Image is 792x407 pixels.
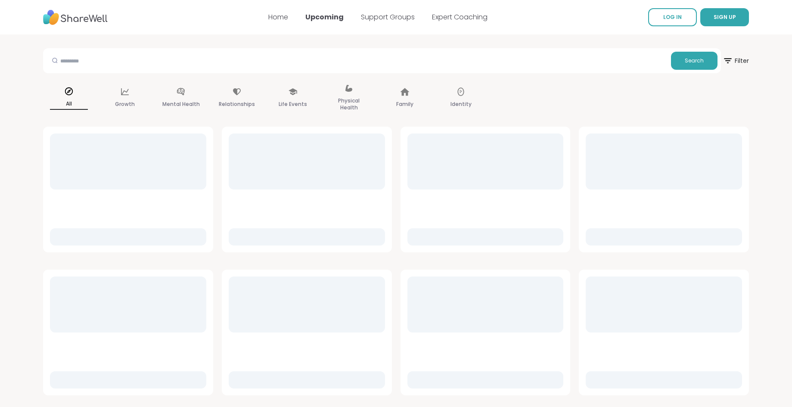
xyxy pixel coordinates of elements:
p: Physical Health [330,96,368,113]
p: All [50,99,88,110]
span: Search [685,57,704,65]
a: Support Groups [361,12,415,22]
span: LOG IN [663,13,682,21]
span: Filter [723,50,749,71]
a: LOG IN [648,8,697,26]
p: Mental Health [162,99,200,109]
p: Growth [115,99,135,109]
p: Life Events [279,99,307,109]
img: ShareWell Nav Logo [43,6,108,29]
button: Search [671,52,717,70]
a: Upcoming [305,12,344,22]
p: Identity [450,99,472,109]
span: SIGN UP [714,13,736,21]
a: Expert Coaching [432,12,488,22]
button: Filter [723,48,749,73]
button: SIGN UP [700,8,749,26]
p: Family [396,99,413,109]
a: Home [268,12,288,22]
p: Relationships [219,99,255,109]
